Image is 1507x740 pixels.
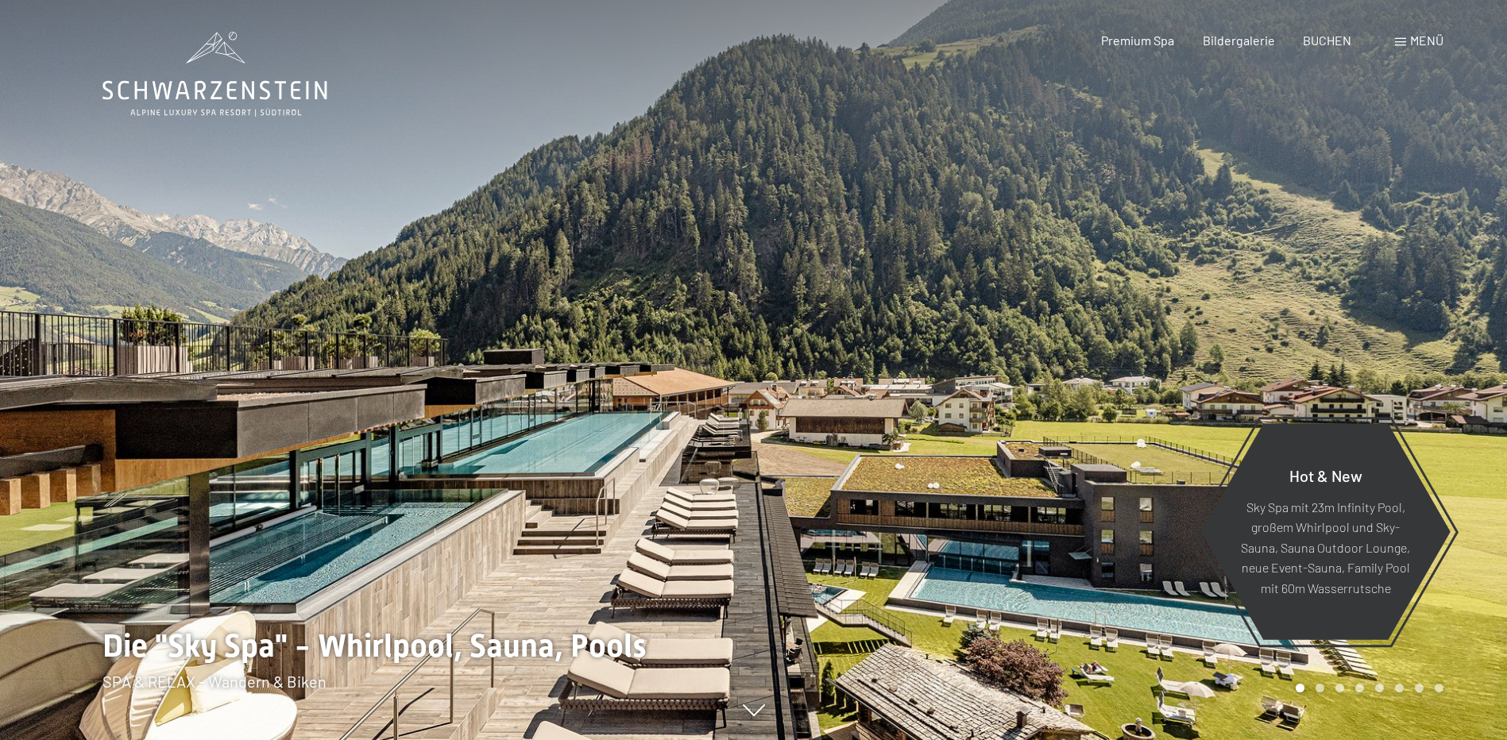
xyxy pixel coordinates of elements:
div: Carousel Page 3 [1335,684,1344,692]
div: Carousel Page 6 [1395,684,1404,692]
span: Menü [1410,33,1443,48]
div: Carousel Page 8 [1435,684,1443,692]
p: Sky Spa mit 23m Infinity Pool, großem Whirlpool und Sky-Sauna, Sauna Outdoor Lounge, neue Event-S... [1239,496,1412,598]
a: BUCHEN [1303,33,1351,48]
a: Hot & New Sky Spa mit 23m Infinity Pool, großem Whirlpool und Sky-Sauna, Sauna Outdoor Lounge, ne... [1200,422,1451,641]
div: Carousel Page 5 [1375,684,1384,692]
div: Carousel Page 4 [1355,684,1364,692]
div: Carousel Page 1 (Current Slide) [1296,684,1304,692]
div: Carousel Pagination [1290,684,1443,692]
a: Premium Spa [1101,33,1174,48]
div: Carousel Page 7 [1415,684,1424,692]
span: Hot & New [1289,465,1362,484]
a: Bildergalerie [1203,33,1275,48]
div: Carousel Page 2 [1316,684,1324,692]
